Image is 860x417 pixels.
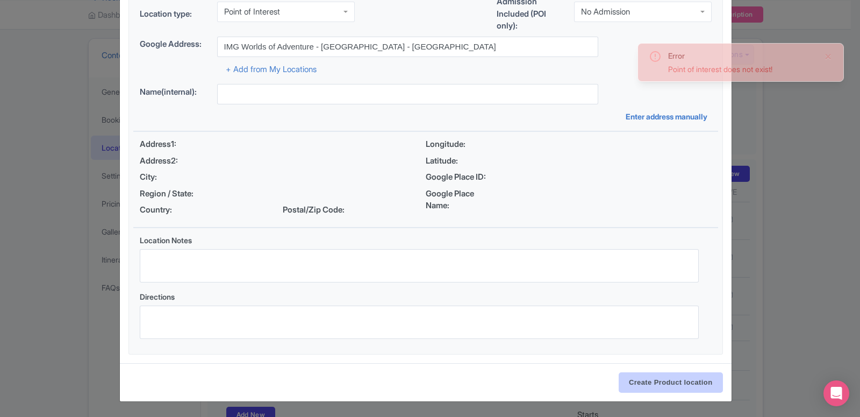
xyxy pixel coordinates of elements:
[823,380,849,406] div: Open Intercom Messenger
[668,63,815,75] div: Point of interest does not exist!
[140,236,192,245] span: Location Notes
[426,138,499,151] span: Longitude:
[140,86,209,98] label: Name(internal):
[217,37,598,57] input: Search address
[283,204,356,216] span: Postal/Zip Code:
[140,138,213,151] span: Address1:
[140,188,213,200] span: Region / State:
[626,111,712,122] a: Enter address manually
[140,204,213,216] span: Country:
[224,7,280,17] div: Point of Interest
[140,8,209,20] label: Location type:
[668,50,815,61] div: Error
[140,171,213,183] span: City:
[581,7,630,17] div: No Admission
[426,188,499,212] span: Google Place Name:
[619,372,723,393] input: Create Product location
[426,171,499,183] span: Google Place ID:
[824,50,833,63] button: Close
[140,292,175,301] span: Directions
[140,155,213,167] span: Address2:
[140,38,209,51] label: Google Address:
[226,64,317,74] a: + Add from My Locations
[426,155,499,167] span: Latitude:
